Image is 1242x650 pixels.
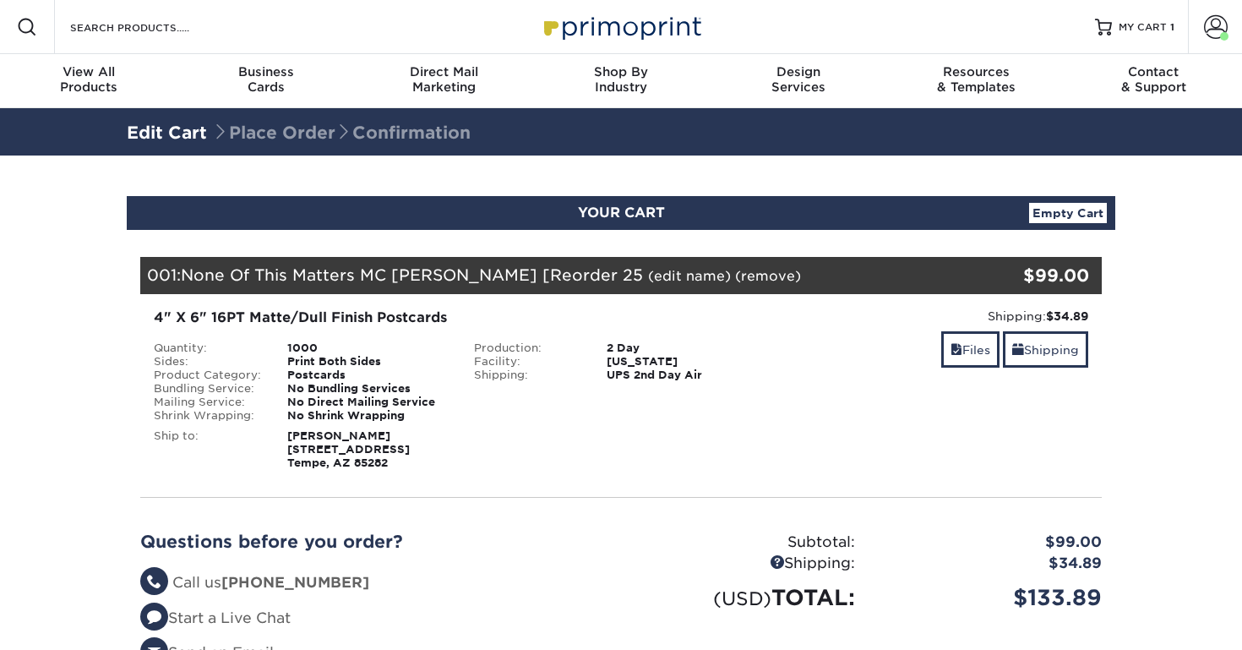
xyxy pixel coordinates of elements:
div: Subtotal: [621,532,868,554]
div: Shipping: [621,553,868,575]
div: TOTAL: [621,582,868,614]
div: 1000 [275,341,461,355]
div: $34.89 [868,553,1114,575]
span: Direct Mail [355,64,532,79]
span: MY CART [1119,20,1167,35]
div: Shipping: [793,308,1088,325]
a: BusinessCards [177,54,355,108]
div: Production: [461,341,595,355]
div: $133.89 [868,582,1114,614]
div: Shrink Wrapping: [141,409,275,423]
strong: $34.89 [1046,309,1088,323]
span: Place Order Confirmation [212,123,471,143]
div: Bundling Service: [141,382,275,396]
div: Services [710,64,887,95]
div: 001: [140,257,941,294]
span: None Of This Matters MC [PERSON_NAME] [Reorder 25 [181,265,643,284]
li: Call us [140,572,608,594]
div: Product Category: [141,369,275,382]
span: YOUR CART [578,205,665,221]
div: Facility: [461,355,595,369]
div: Postcards [275,369,461,382]
span: Design [710,64,887,79]
div: 2 Day [594,341,781,355]
div: & Support [1065,64,1242,95]
div: Quantity: [141,341,275,355]
span: Business [177,64,355,79]
div: Marketing [355,64,532,95]
h2: Questions before you order? [140,532,608,552]
div: No Bundling Services [275,382,461,396]
div: 4" X 6" 16PT Matte/Dull Finish Postcards [154,308,768,328]
div: Ship to: [141,429,275,470]
div: UPS 2nd Day Air [594,369,781,382]
strong: [PERSON_NAME] [STREET_ADDRESS] Tempe, AZ 85282 [287,429,410,469]
a: Start a Live Chat [140,609,291,626]
div: Shipping: [461,369,595,382]
div: Industry [532,64,710,95]
span: shipping [1012,343,1024,357]
div: Print Both Sides [275,355,461,369]
a: Edit Cart [127,123,207,143]
div: Sides: [141,355,275,369]
img: Primoprint [537,8,705,45]
a: (edit name) [648,268,731,284]
div: $99.00 [941,263,1089,288]
a: Empty Cart [1029,203,1107,223]
small: (USD) [713,587,771,609]
span: Shop By [532,64,710,79]
a: Shipping [1003,331,1088,368]
span: files [951,343,962,357]
input: SEARCH PRODUCTS..... [68,17,233,37]
a: Resources& Templates [887,54,1065,108]
a: Files [941,331,1000,368]
span: 1 [1170,21,1174,33]
span: Resources [887,64,1065,79]
div: No Direct Mailing Service [275,396,461,409]
a: Direct MailMarketing [355,54,532,108]
a: Contact& Support [1065,54,1242,108]
div: $99.00 [868,532,1114,554]
a: DesignServices [710,54,887,108]
strong: [PHONE_NUMBER] [221,574,369,591]
div: [US_STATE] [594,355,781,369]
a: Shop ByIndustry [532,54,710,108]
div: Cards [177,64,355,95]
div: No Shrink Wrapping [275,409,461,423]
div: Mailing Service: [141,396,275,409]
span: Contact [1065,64,1242,79]
div: & Templates [887,64,1065,95]
a: (remove) [735,268,801,284]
